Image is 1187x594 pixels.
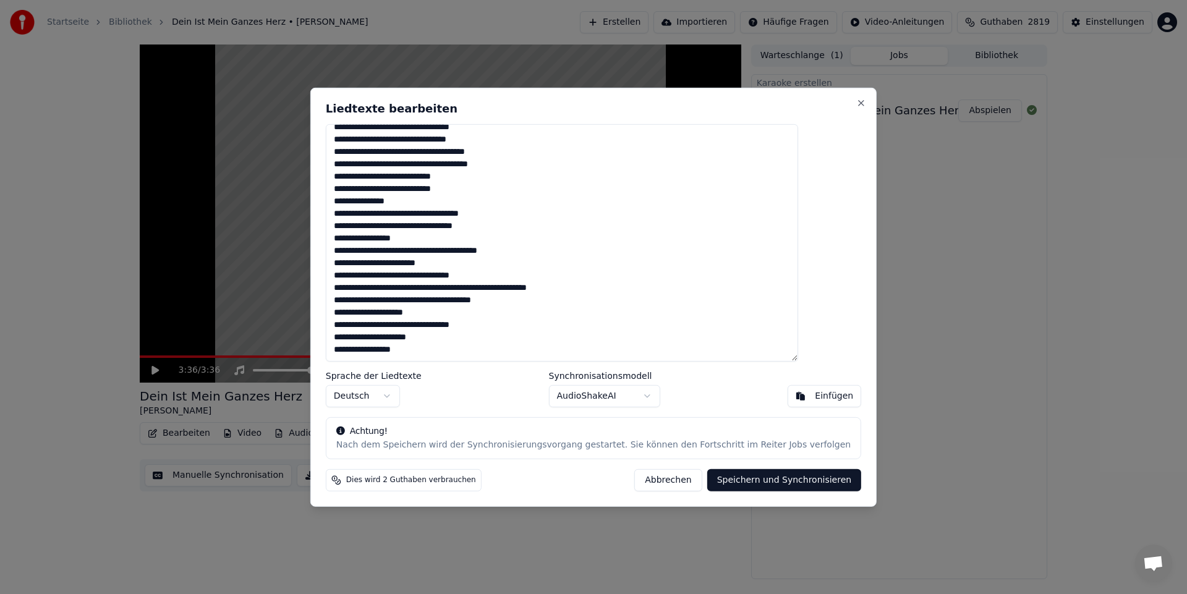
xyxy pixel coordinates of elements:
[707,469,862,491] button: Speichern und Synchronisieren
[326,103,861,114] h2: Liedtexte bearbeiten
[787,385,861,407] button: Einfügen
[634,469,702,491] button: Abbrechen
[336,425,851,438] div: Achtung!
[326,371,422,380] label: Sprache der Liedtexte
[815,390,853,402] div: Einfügen
[336,439,851,451] div: Nach dem Speichern wird der Synchronisierungsvorgang gestartet. Sie können den Fortschritt im Rei...
[549,371,660,380] label: Synchronisationsmodell
[346,475,476,485] span: Dies wird 2 Guthaben verbrauchen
